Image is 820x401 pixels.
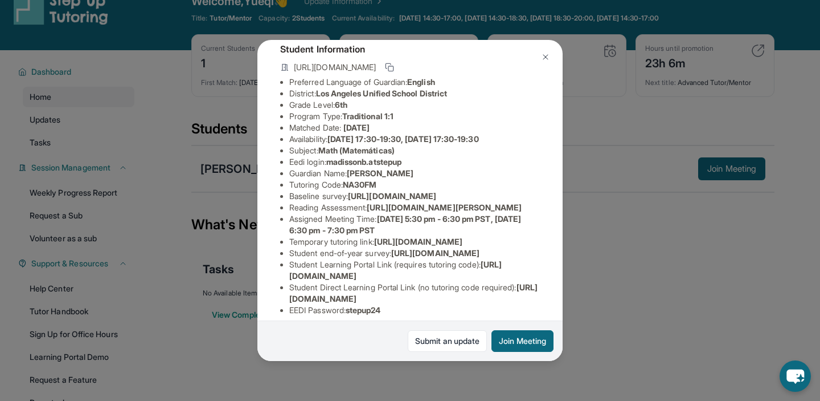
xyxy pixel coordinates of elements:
li: Temporary tutoring link : [289,236,540,248]
li: District: [289,88,540,99]
li: Preferred Language of Guardian: [289,76,540,88]
li: EEDI Password : [289,305,540,316]
span: Los Angeles Unified School District [316,88,447,98]
span: Traditional 1:1 [342,111,393,121]
span: 6th [335,100,347,110]
li: Eedi login : [289,156,540,168]
button: Copy link [383,60,396,74]
span: English [407,77,435,87]
span: [URL][DOMAIN_NAME] [391,248,479,258]
span: [URL][DOMAIN_NAME][PERSON_NAME] [367,202,522,212]
span: [DATE] [343,123,370,132]
span: NA30FM [343,180,376,189]
span: [URL][DOMAIN_NAME] [348,191,436,201]
span: [URL][DOMAIN_NAME] [374,237,462,246]
button: Join Meeting [491,330,553,352]
span: madissonb.atstepup [326,157,401,167]
img: Close Icon [541,52,550,62]
span: [URL][DOMAIN_NAME] [294,62,376,73]
li: Student Direct Learning Portal Link (no tutoring code required) : [289,282,540,305]
li: Reading Assessment : [289,202,540,213]
h4: Student Information [280,42,540,56]
span: Math (Matemáticas) [318,145,395,155]
li: Baseline survey : [289,191,540,202]
li: Tutoring Code : [289,179,540,191]
a: Submit an update [408,330,487,352]
li: Student end-of-year survey : [289,248,540,259]
button: chat-button [780,361,811,392]
li: Subject : [289,145,540,156]
span: [DATE] 5:30 pm - 6:30 pm PST, [DATE] 6:30 pm - 7:30 pm PST [289,214,521,235]
li: Student Learning Portal Link (requires tutoring code) : [289,259,540,282]
span: [DATE] 17:30-19:30, [DATE] 17:30-19:30 [327,134,479,144]
span: [PERSON_NAME] [347,168,413,178]
span: stepup24 [346,305,381,315]
li: Guardian Name : [289,168,540,179]
li: Program Type: [289,111,540,122]
li: Assigned Meeting Time : [289,213,540,236]
li: Grade Level: [289,99,540,111]
li: Availability: [289,133,540,145]
li: Matched Date: [289,122,540,133]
